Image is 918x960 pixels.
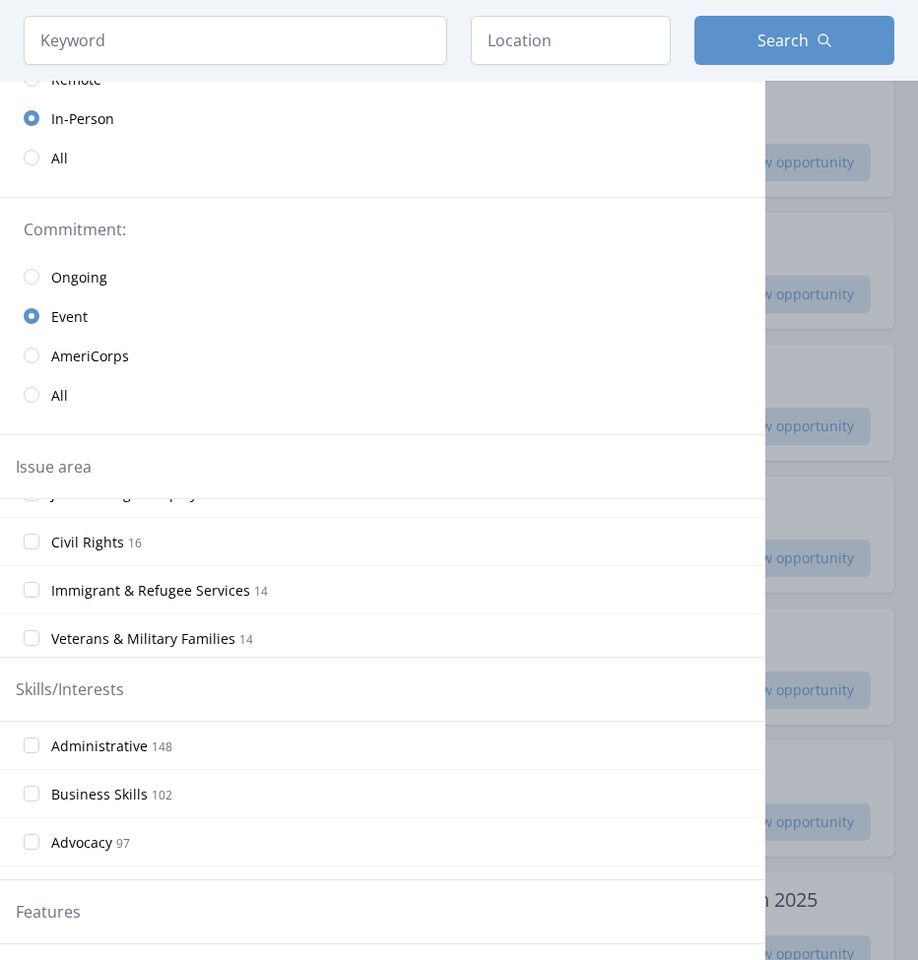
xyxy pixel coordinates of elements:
[152,787,172,803] span: 102
[24,630,39,646] input: Veterans & Military Families 14
[51,736,148,756] span: Administrative
[694,16,894,65] button: Search
[51,833,112,853] span: Advocacy
[239,631,253,648] span: 14
[24,786,39,801] input: Business Skills 102
[51,149,68,168] span: All
[128,535,142,551] span: 16
[51,268,107,288] span: Ongoing
[51,307,88,327] span: Event
[16,455,92,479] legend: Issue area
[24,834,39,850] input: Advocacy 97
[16,677,124,701] legend: Skills/Interests
[24,16,447,65] input: Keyword
[51,386,68,406] span: All
[51,347,129,366] span: AmeriCorps
[116,835,130,852] span: 97
[51,109,114,129] span: In-Person
[51,533,124,552] span: Civil Rights
[51,785,148,804] span: Business Skills
[757,29,809,52] span: Search
[471,16,671,65] input: Location
[51,629,235,649] span: Veterans & Military Families
[16,900,81,924] legend: Features
[254,583,268,600] span: 14
[51,581,250,601] span: Immigrant & Refugee Services
[24,582,39,598] input: Immigrant & Refugee Services 14
[152,738,172,755] span: 148
[24,534,39,549] input: Civil Rights 16
[24,218,742,241] legend: Commitment:
[24,737,39,753] input: Administrative 148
